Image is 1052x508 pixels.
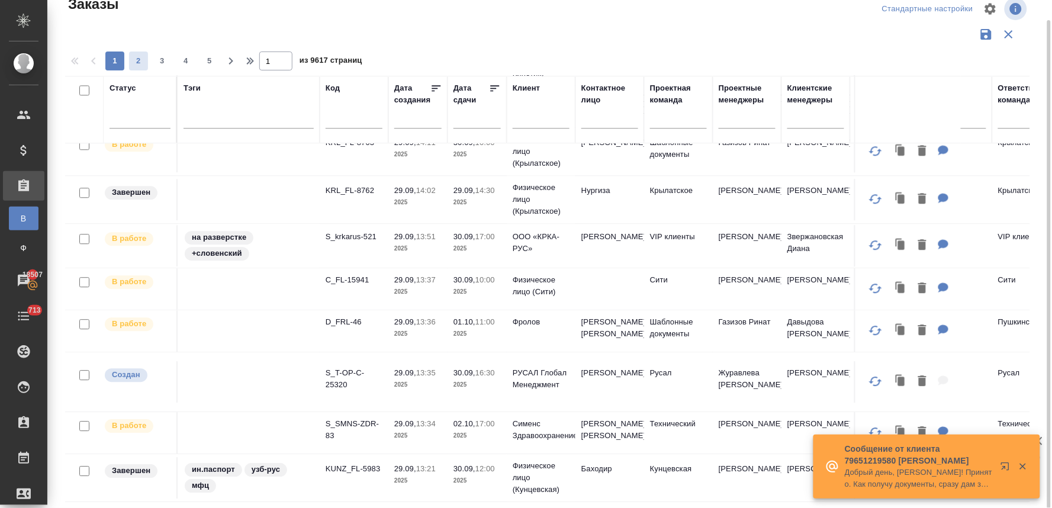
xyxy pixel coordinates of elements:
[394,286,442,298] p: 2025
[475,232,495,241] p: 17:00
[192,232,246,243] p: на разверстке
[713,310,781,352] td: Газизов Ринат
[416,368,436,377] p: 13:35
[713,412,781,454] td: [PERSON_NAME]
[394,317,416,326] p: 29.09,
[416,317,436,326] p: 13:36
[513,134,570,169] p: Физическое лицо (Крылатское)
[326,274,382,286] p: C_FL-15941
[513,82,540,94] div: Клиент
[912,319,932,343] button: Удалить
[394,475,442,487] p: 2025
[112,139,146,150] p: В работе
[326,185,382,197] p: KRL_FL-8762
[104,185,170,201] div: Выставляет КМ при направлении счета или после выполнения всех работ/сдачи заказа клиенту. Окончат...
[129,52,148,70] button: 2
[850,361,992,403] td: (ТУ) ООО "Трактат"
[644,361,713,403] td: Русал
[394,368,416,377] p: 29.09,
[453,419,475,428] p: 02.10,
[787,82,844,106] div: Клиентские менеджеры
[110,82,136,94] div: Статус
[781,225,850,266] td: Звержановская Диана
[394,243,442,255] p: 2025
[650,82,707,106] div: Проектная команда
[513,274,570,298] p: Физическое лицо (Сити)
[104,418,170,434] div: Выставляет ПМ после принятия заказа от КМа
[453,186,475,195] p: 29.09,
[861,418,890,446] button: Обновить
[912,276,932,301] button: Удалить
[644,310,713,352] td: Шаблонные документы
[513,231,570,255] p: ООО «КРКА-РУС»
[575,131,644,172] td: [PERSON_NAME]
[394,149,442,160] p: 2025
[326,418,382,442] p: S_SMNS-ZDR-83
[453,243,501,255] p: 2025
[153,55,172,67] span: 3
[326,367,382,391] p: S_T-OP-C-25320
[184,230,314,262] div: на разверстке, +словенский
[850,131,992,172] td: (МБ) ООО "Монблан"
[861,137,890,165] button: Обновить
[575,179,644,220] td: Нургиза
[890,233,912,258] button: Клонировать
[394,328,442,340] p: 2025
[644,179,713,220] td: Крылатское
[781,457,850,499] td: [PERSON_NAME]
[581,82,638,106] div: Контактное лицо
[845,467,993,490] p: Добрый день, [PERSON_NAME]! Принято. Как получу документы, сразу дам знать
[153,52,172,70] button: 3
[861,274,890,303] button: Обновить
[912,187,932,211] button: Удалить
[513,367,570,391] p: РУСАЛ Глобал Менеджмент
[1011,461,1035,472] button: Закрыть
[998,23,1020,46] button: Сбросить фильтры
[975,23,998,46] button: Сохранить фильтры
[890,420,912,445] button: Клонировать
[394,379,442,391] p: 2025
[475,186,495,195] p: 14:30
[326,463,382,475] p: KUNZ_FL-5983
[719,82,776,106] div: Проектные менеджеры
[513,316,570,328] p: Фролов
[21,304,48,316] span: 713
[575,225,644,266] td: [PERSON_NAME]
[453,464,475,473] p: 30.09,
[394,464,416,473] p: 29.09,
[453,149,501,160] p: 2025
[112,276,146,288] p: В работе
[416,232,436,241] p: 13:51
[713,225,781,266] td: [PERSON_NAME]
[112,233,146,245] p: В работе
[112,318,146,330] p: В работе
[475,419,495,428] p: 17:00
[176,52,195,70] button: 4
[394,186,416,195] p: 29.09,
[453,475,501,487] p: 2025
[104,463,170,479] div: Выставляет КМ при направлении счета или после выполнения всех работ/сдачи заказа клиенту. Окончат...
[850,225,992,266] td: (МБ) ООО "Монблан"
[192,480,209,491] p: мфц
[861,367,890,396] button: Обновить
[890,319,912,343] button: Клонировать
[15,213,33,224] span: В
[9,236,38,260] a: Ф
[890,369,912,394] button: Клонировать
[575,361,644,403] td: [PERSON_NAME]
[326,231,382,243] p: S_krkarus-521
[475,317,495,326] p: 11:00
[781,179,850,220] td: [PERSON_NAME]
[644,131,713,172] td: Шаблонные документы
[200,52,219,70] button: 5
[644,268,713,310] td: Сити
[453,232,475,241] p: 30.09,
[912,233,932,258] button: Удалить
[850,412,992,454] td: (МБ) ООО "Монблан"
[394,430,442,442] p: 2025
[713,131,781,172] td: Газизов Ринат
[713,361,781,403] td: Журавлева [PERSON_NAME]
[394,419,416,428] p: 29.09,
[453,275,475,284] p: 30.09,
[184,82,201,94] div: Тэги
